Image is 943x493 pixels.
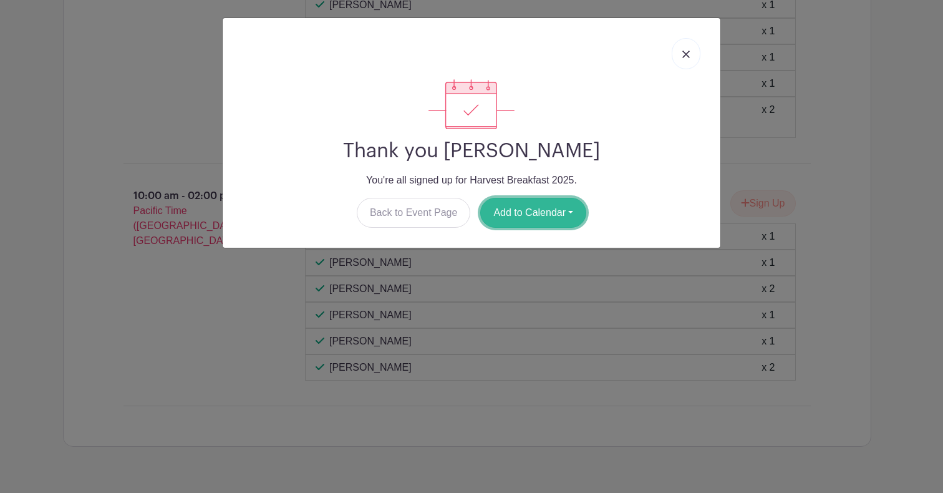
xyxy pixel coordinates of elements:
[233,139,710,163] h2: Thank you [PERSON_NAME]
[428,79,515,129] img: signup_complete-c468d5dda3e2740ee63a24cb0ba0d3ce5d8a4ecd24259e683200fb1569d990c8.svg
[682,51,690,58] img: close_button-5f87c8562297e5c2d7936805f587ecaba9071eb48480494691a3f1689db116b3.svg
[480,198,586,228] button: Add to Calendar
[233,173,710,188] p: You're all signed up for Harvest Breakfast 2025.
[357,198,471,228] a: Back to Event Page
